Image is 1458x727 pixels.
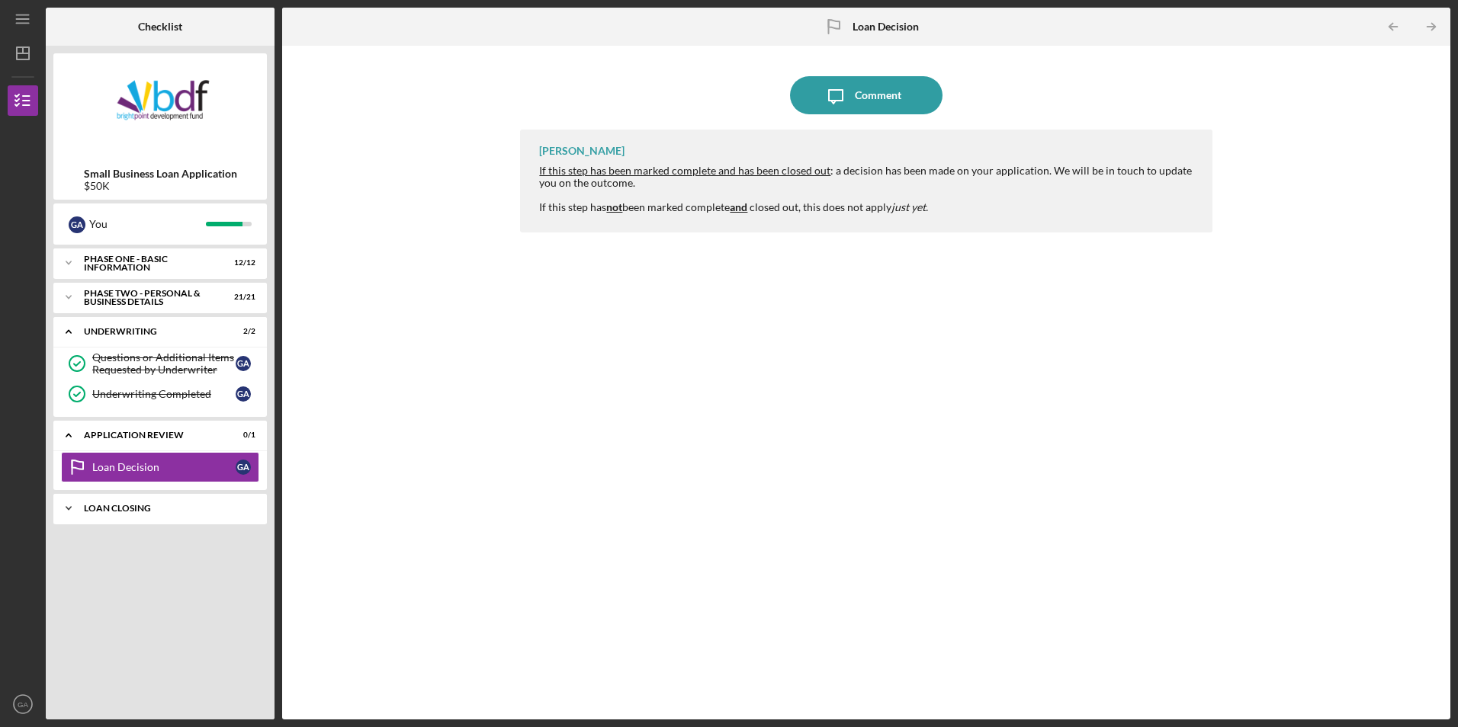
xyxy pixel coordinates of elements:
div: Application Review [84,431,217,440]
div: $50K [84,180,237,192]
img: Product logo [53,61,267,152]
div: 21 / 21 [228,293,255,302]
a: Underwriting CompletedGA [61,379,259,409]
button: GA [8,689,38,719]
div: G A [69,216,85,233]
div: 12 / 12 [228,258,255,267]
div: If this step has been marked complete closed out, this does not apply [539,201,1196,213]
div: Loan Closing [84,504,248,513]
div: Questions or Additional Items Requested by Underwriter [92,351,236,376]
em: just yet. [891,200,928,213]
div: Underwriting Completed [92,388,236,400]
div: You [89,211,206,237]
div: Loan Decision [92,461,236,473]
div: 2 / 2 [228,327,255,336]
a: Loan DecisionGA [61,452,259,482]
div: G A [236,386,251,402]
div: PHASE TWO - PERSONAL & BUSINESS DETAILS [84,289,217,306]
span: If this step has been marked complete and has been closed out [539,164,830,177]
strong: and [730,200,747,213]
text: GA [18,700,28,709]
div: Phase One - Basic Information [84,255,217,272]
a: Questions or Additional Items Requested by UnderwriterGA [61,348,259,379]
div: G A [236,356,251,371]
button: Comment [790,76,943,114]
b: Small Business Loan Application [84,168,237,180]
strong: not [606,200,622,213]
div: 0 / 1 [228,431,255,440]
b: Checklist [138,21,182,33]
div: Comment [855,76,901,114]
b: Loan Decision [853,21,919,33]
div: : a decision has been made on your application. We will be in touch to update you on the outcome. [539,165,1196,189]
div: Underwriting [84,327,217,336]
div: G A [236,460,251,475]
div: [PERSON_NAME] [539,145,625,157]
